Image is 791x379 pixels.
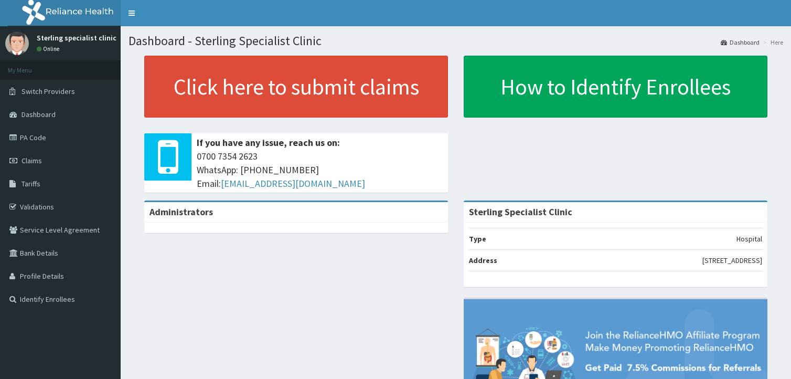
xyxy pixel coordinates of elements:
strong: Sterling Specialist Clinic [469,206,572,218]
b: Type [469,234,486,244]
b: Address [469,256,497,265]
span: Switch Providers [22,87,75,96]
a: Online [37,45,62,52]
b: Administrators [149,206,213,218]
span: 0700 7354 2623 WhatsApp: [PHONE_NUMBER] Email: [197,150,443,190]
p: Hospital [736,234,762,244]
span: Claims [22,156,42,165]
a: [EMAIL_ADDRESS][DOMAIN_NAME] [221,177,365,189]
a: Dashboard [721,38,760,47]
span: Tariffs [22,179,40,188]
img: User Image [5,31,29,55]
h1: Dashboard - Sterling Specialist Clinic [129,34,783,48]
b: If you have any issue, reach us on: [197,136,340,149]
li: Here [761,38,783,47]
span: Dashboard [22,110,56,119]
p: Sterling specialist clinic [37,34,116,41]
a: How to Identify Enrollees [464,56,767,118]
p: [STREET_ADDRESS] [702,255,762,266]
a: Click here to submit claims [144,56,448,118]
